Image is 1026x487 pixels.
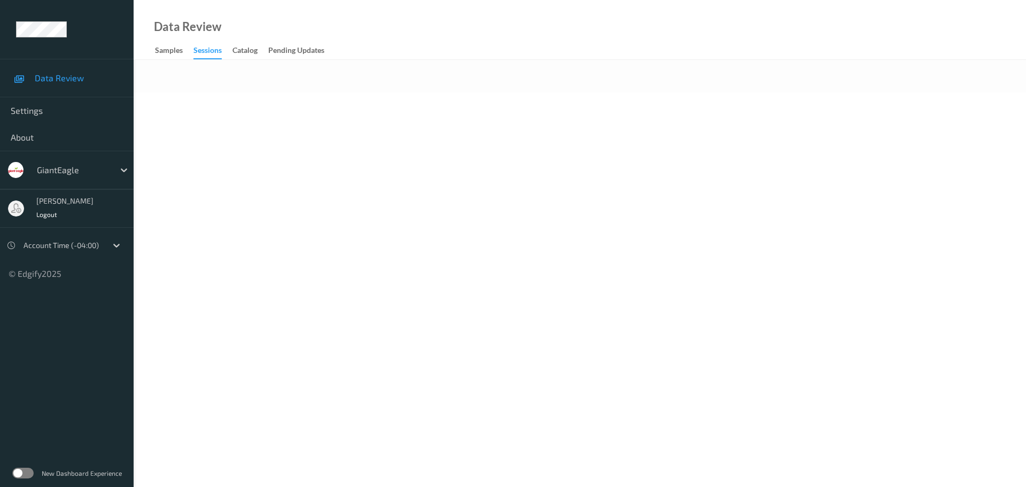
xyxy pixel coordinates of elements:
[193,43,232,59] a: Sessions
[268,43,335,58] a: Pending Updates
[232,45,258,58] div: Catalog
[232,43,268,58] a: Catalog
[155,43,193,58] a: Samples
[155,45,183,58] div: Samples
[193,45,222,59] div: Sessions
[268,45,324,58] div: Pending Updates
[154,21,221,32] div: Data Review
